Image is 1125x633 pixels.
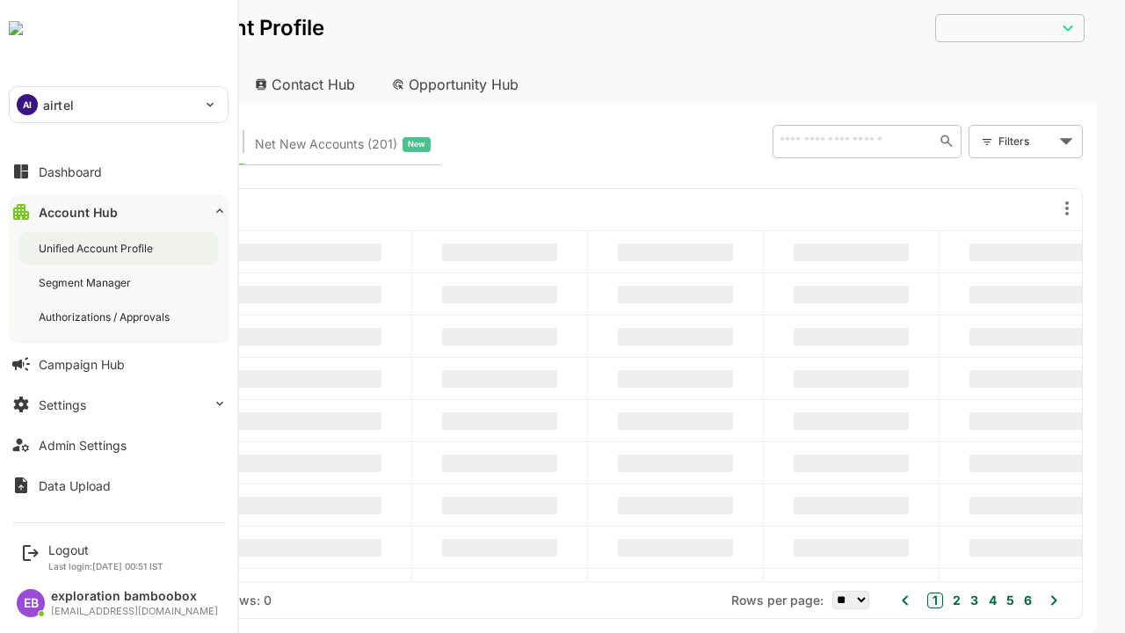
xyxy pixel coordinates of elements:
[43,96,74,114] p: airtel
[179,65,309,104] div: Contact Hub
[9,194,229,229] button: Account Hub
[9,387,229,422] button: Settings
[923,591,935,610] button: 4
[9,346,229,382] button: Campaign Hub
[51,606,218,617] div: [EMAIL_ADDRESS][DOMAIN_NAME]
[193,133,336,156] span: Net New Accounts ( 201 )
[48,542,163,557] div: Logout
[62,133,163,156] span: Known accounts you’ve identified to target - imported from CRM, Offline upload, or promoted from ...
[39,478,111,493] div: Data Upload
[874,12,1023,43] div: ​
[10,87,228,122] div: AIairtel
[39,397,86,412] div: Settings
[39,164,102,179] div: Dashboard
[39,275,134,290] div: Segment Manager
[9,468,229,503] button: Data Upload
[28,65,172,104] div: Account Hub
[39,309,173,324] div: Authorizations / Approvals
[39,241,156,256] div: Unified Account Profile
[48,561,163,571] p: Last login: [DATE] 00:51 IST
[935,123,1021,160] div: Filters
[39,357,125,372] div: Campaign Hub
[39,438,127,453] div: Admin Settings
[887,591,899,610] button: 2
[17,94,38,115] div: AI
[866,593,882,608] button: 1
[17,589,45,617] div: EB
[940,591,953,610] button: 5
[958,591,970,610] button: 6
[28,18,263,39] p: Unified Account Profile
[937,132,993,150] div: Filters
[9,154,229,189] button: Dashboard
[51,589,218,604] div: exploration bamboobox
[39,205,118,220] div: Account Hub
[316,65,473,104] div: Opportunity Hub
[670,593,762,608] span: Rows per page:
[53,593,210,608] div: Total Rows: NaN | Rows: 0
[9,427,229,462] button: Admin Settings
[9,21,23,35] img: undefinedjpg
[193,133,369,156] div: Newly surfaced ICP-fit accounts from Intent, Website, LinkedIn, and other engagement signals.
[904,591,917,610] button: 3
[346,133,364,156] span: New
